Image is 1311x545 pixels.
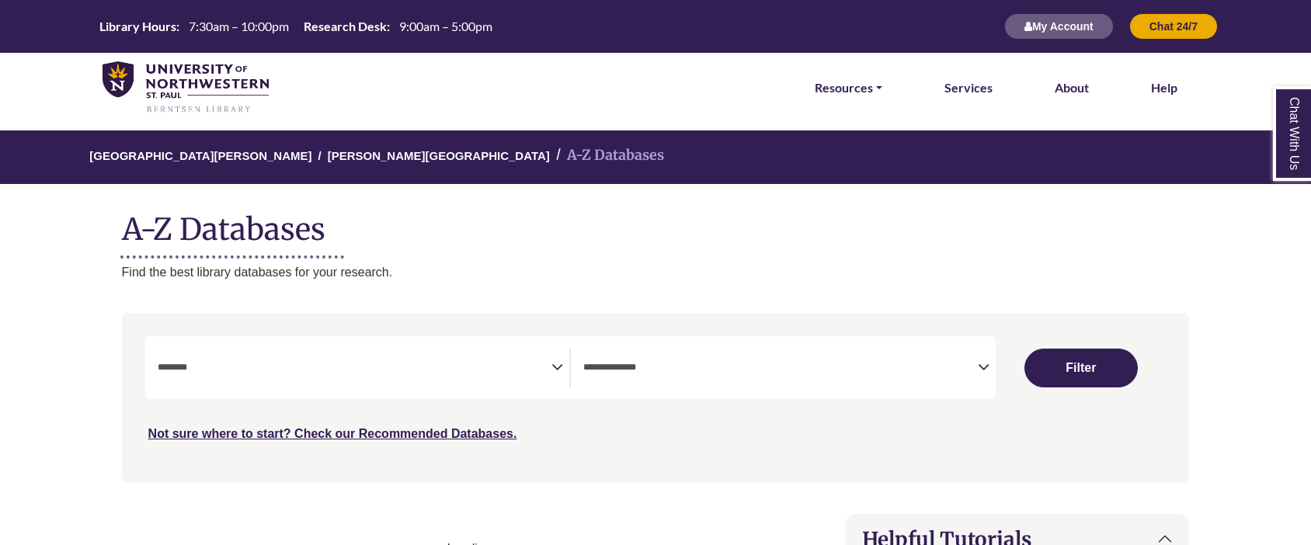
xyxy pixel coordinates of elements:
[1151,78,1177,98] a: Help
[815,78,882,98] a: Resources
[583,363,978,375] textarea: Filter
[93,18,499,36] a: Hours Today
[1129,19,1218,33] a: Chat 24/7
[1004,13,1114,40] button: My Account
[1129,13,1218,40] button: Chat 24/7
[550,144,664,167] li: A-Z Databases
[93,18,180,34] th: Library Hours:
[122,130,1190,184] nav: breadcrumb
[297,18,391,34] th: Research Desk:
[1055,78,1089,98] a: About
[93,18,499,33] table: Hours Today
[148,427,517,440] a: Not sure where to start? Check our Recommended Databases.
[328,147,550,162] a: [PERSON_NAME][GEOGRAPHIC_DATA]
[103,61,269,114] img: library_home
[122,313,1190,482] nav: Search filters
[944,78,993,98] a: Services
[89,147,311,162] a: [GEOGRAPHIC_DATA][PERSON_NAME]
[1024,349,1138,387] button: Submit for Search Results
[1004,19,1114,33] a: My Account
[122,200,1190,247] h1: A-Z Databases
[122,262,1190,283] p: Find the best library databases for your research.
[158,363,552,375] textarea: Filter
[399,19,492,33] span: 9:00am – 5:00pm
[189,19,289,33] span: 7:30am – 10:00pm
